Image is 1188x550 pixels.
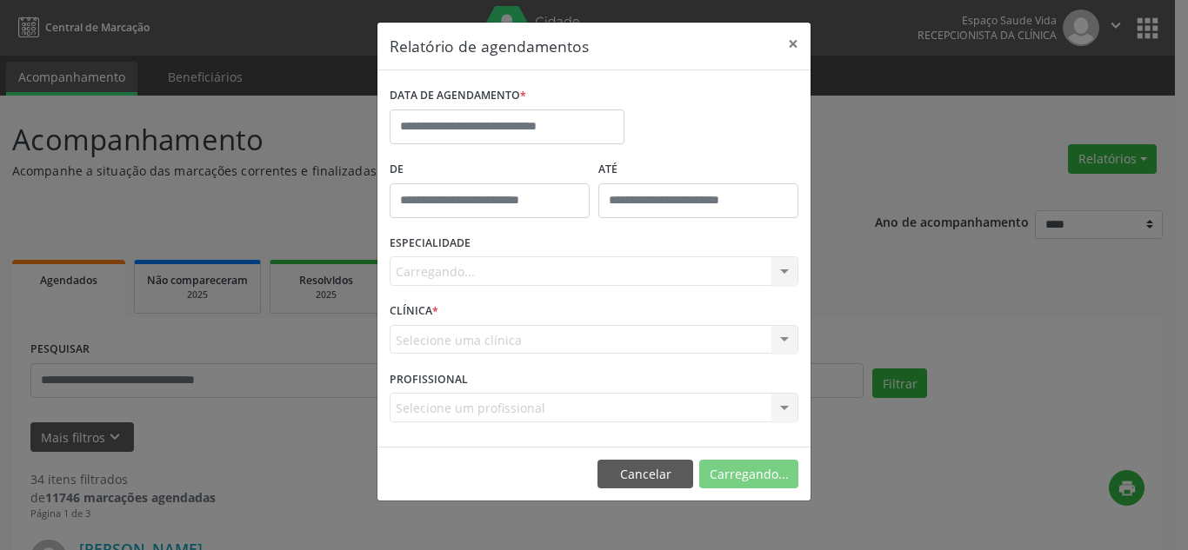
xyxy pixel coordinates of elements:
[390,83,526,109] label: DATA DE AGENDAMENTO
[598,156,798,183] label: ATÉ
[390,298,438,325] label: CLÍNICA
[390,230,471,257] label: ESPECIALIDADE
[390,366,468,393] label: PROFISSIONAL
[776,23,811,65] button: Close
[390,35,589,57] h5: Relatório de agendamentos
[390,156,590,183] label: De
[699,460,798,489] button: Carregando...
[597,460,693,489] button: Cancelar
